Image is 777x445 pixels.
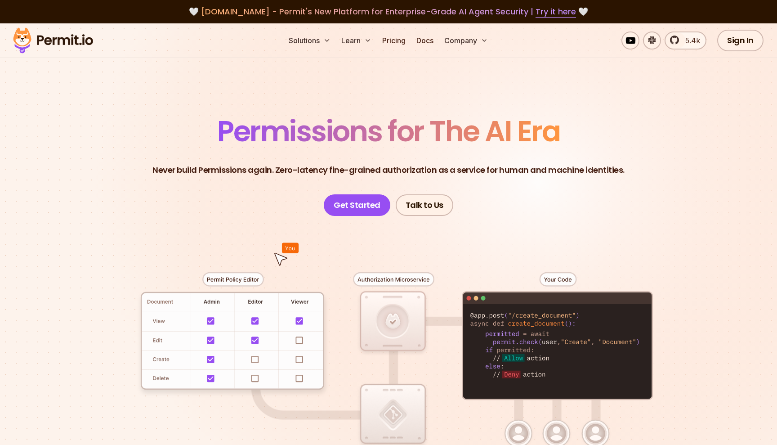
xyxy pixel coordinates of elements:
[441,31,491,49] button: Company
[665,31,706,49] a: 5.4k
[152,164,625,176] p: Never build Permissions again. Zero-latency fine-grained authorization as a service for human and...
[396,194,453,216] a: Talk to Us
[338,31,375,49] button: Learn
[379,31,409,49] a: Pricing
[680,35,700,46] span: 5.4k
[22,5,755,18] div: 🤍 🤍
[413,31,437,49] a: Docs
[536,6,576,18] a: Try it here
[717,30,764,51] a: Sign In
[217,111,560,151] span: Permissions for The AI Era
[201,6,576,17] span: [DOMAIN_NAME] - Permit's New Platform for Enterprise-Grade AI Agent Security |
[9,25,97,56] img: Permit logo
[324,194,390,216] a: Get Started
[285,31,334,49] button: Solutions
